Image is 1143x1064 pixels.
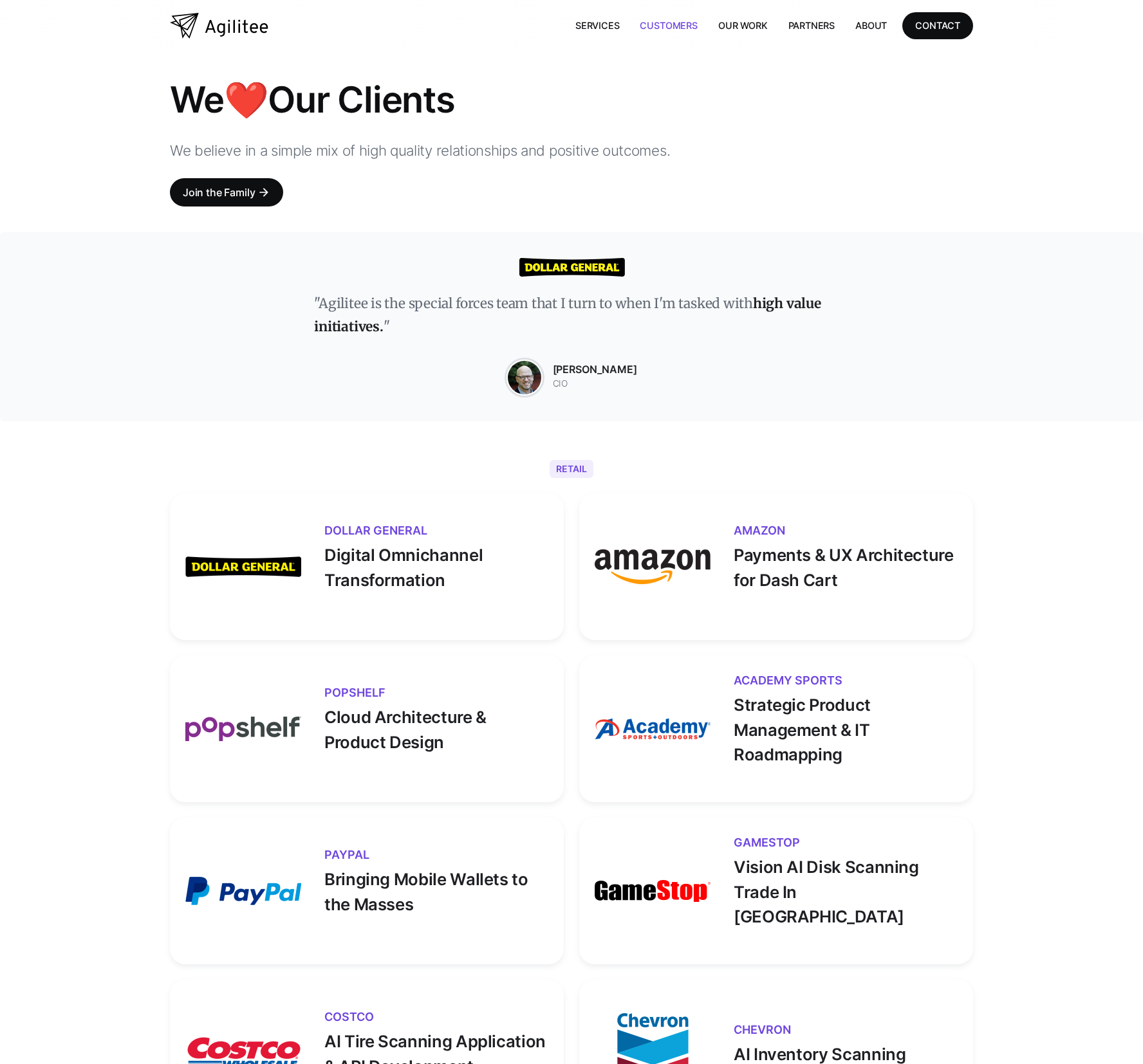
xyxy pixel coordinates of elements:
[324,861,548,917] p: Bringing Mobile Wallets to the Masses
[778,12,846,39] a: Partners
[257,186,270,199] div: arrow_forward
[324,537,548,592] p: Digital Omnichannel Transformation
[734,686,958,767] p: Strategic Product Management & IT Roadmapping
[224,78,268,122] span: ❤️
[902,12,973,39] a: CONTACT
[734,537,958,592] p: Payments & UX Architecture for Dash Cart
[170,138,731,163] p: We believe in a simple mix of high quality relationships and positive outcomes.
[550,460,593,478] div: Retail
[734,837,958,848] h3: Gamestop
[183,183,255,201] div: Join the Family
[170,178,283,206] a: Join the Familyarrow_forward
[324,1011,548,1023] h3: COSTCO
[565,12,630,39] a: Services
[734,525,958,537] h3: AMAZON
[324,687,548,699] h3: Popshelf
[324,525,548,537] h3: Dollar General
[324,699,548,755] p: Cloud Architecture & Product Design
[734,848,958,929] p: Vision AI Disk Scanning Trade In [GEOGRAPHIC_DATA]
[845,12,897,39] a: About
[629,12,707,39] a: Customers
[314,295,821,335] strong: high value initiatives.
[170,77,731,122] h1: We Our Clients
[314,292,828,339] p: "Agilitee is the special forces team that I turn to when I'm tasked with "
[553,363,637,376] strong: [PERSON_NAME]
[553,376,637,392] div: CIO
[734,675,958,686] h3: ACADEMY SPORTS
[734,1024,958,1036] h3: Chevron
[915,17,960,33] div: CONTACT
[708,12,778,39] a: Our Work
[170,13,268,39] a: home
[324,849,548,861] h3: PayPal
